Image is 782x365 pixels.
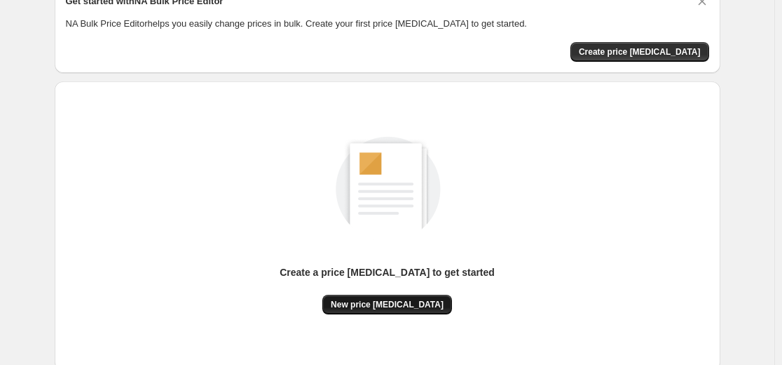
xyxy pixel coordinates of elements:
[579,46,701,58] span: Create price [MEDICAL_DATA]
[280,265,495,279] p: Create a price [MEDICAL_DATA] to get started
[331,299,444,310] span: New price [MEDICAL_DATA]
[322,295,452,314] button: New price [MEDICAL_DATA]
[66,17,709,31] p: NA Bulk Price Editor helps you easily change prices in bulk. Create your first price [MEDICAL_DAT...
[570,42,709,62] button: Create price change job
